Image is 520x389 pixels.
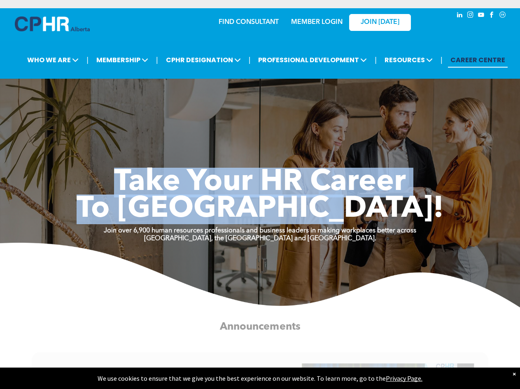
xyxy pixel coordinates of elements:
a: Privacy Page. [386,374,422,382]
span: To [GEOGRAPHIC_DATA]! [77,194,444,224]
a: youtube [477,10,486,21]
span: MEMBERSHIP [94,52,151,68]
span: CPHR DESIGNATION [163,52,243,68]
a: FIND CONSULTANT [219,19,279,26]
a: instagram [466,10,475,21]
a: CAREER CENTRE [448,52,508,68]
li: | [249,52,251,68]
li: | [375,52,377,68]
span: WHO WE ARE [25,52,81,68]
span: JOIN [DATE] [361,19,399,26]
a: MEMBER LOGIN [291,19,343,26]
a: facebook [487,10,497,21]
li: | [86,52,89,68]
strong: Join over 6,900 human resources professionals and business leaders in making workplaces better ac... [104,227,416,234]
li: | [441,52,443,68]
a: JOIN [DATE] [349,14,411,31]
span: Announcements [220,322,301,332]
div: Dismiss notification [513,370,516,378]
span: PROFESSIONAL DEVELOPMENT [256,52,369,68]
a: Social network [498,10,507,21]
img: A blue and white logo for cp alberta [15,16,90,31]
span: Take Your HR Career [114,168,406,197]
strong: [GEOGRAPHIC_DATA], the [GEOGRAPHIC_DATA] and [GEOGRAPHIC_DATA]. [144,235,376,242]
span: RESOURCES [382,52,435,68]
a: linkedin [455,10,464,21]
li: | [156,52,158,68]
